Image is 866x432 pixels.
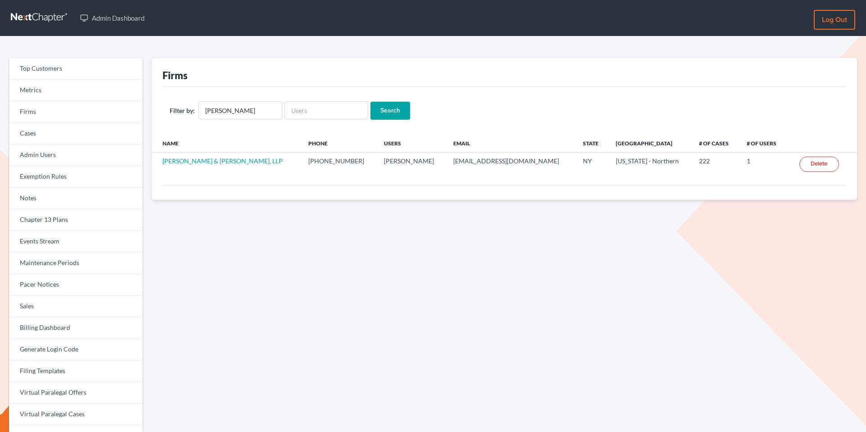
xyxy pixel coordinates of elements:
[9,404,143,425] a: Virtual Paralegal Cases
[9,188,143,209] a: Notes
[9,209,143,231] a: Chapter 13 Plans
[9,252,143,274] a: Maintenance Periods
[9,166,143,188] a: Exemption Rules
[377,134,446,152] th: Users
[162,157,283,165] a: [PERSON_NAME] & [PERSON_NAME], LLP
[170,106,195,115] label: Filter by:
[609,153,692,178] td: [US_STATE] - Northern
[9,123,143,144] a: Cases
[9,144,143,166] a: Admin Users
[9,274,143,296] a: Pacer Notices
[9,296,143,317] a: Sales
[162,69,188,82] div: Firms
[377,153,446,178] td: [PERSON_NAME]
[9,58,143,80] a: Top Customers
[609,134,692,152] th: [GEOGRAPHIC_DATA]
[9,382,143,404] a: Virtual Paralegal Offers
[301,153,377,178] td: [PHONE_NUMBER]
[9,339,143,360] a: Generate Login Code
[301,134,377,152] th: Phone
[692,134,740,152] th: # of Cases
[152,134,301,152] th: Name
[9,80,143,101] a: Metrics
[370,102,410,120] input: Search
[446,153,576,178] td: [EMAIL_ADDRESS][DOMAIN_NAME]
[740,153,787,178] td: 1
[198,101,282,119] input: Firm Name
[576,134,608,152] th: State
[814,10,855,30] a: Log out
[740,134,787,152] th: # of Users
[9,101,143,123] a: Firms
[692,153,740,178] td: 222
[799,157,839,172] a: Delete
[76,10,149,26] a: Admin Dashboard
[284,101,368,119] input: Users
[9,317,143,339] a: Billing Dashboard
[9,231,143,252] a: Events Stream
[446,134,576,152] th: Email
[9,360,143,382] a: Filing Templates
[576,153,608,178] td: NY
